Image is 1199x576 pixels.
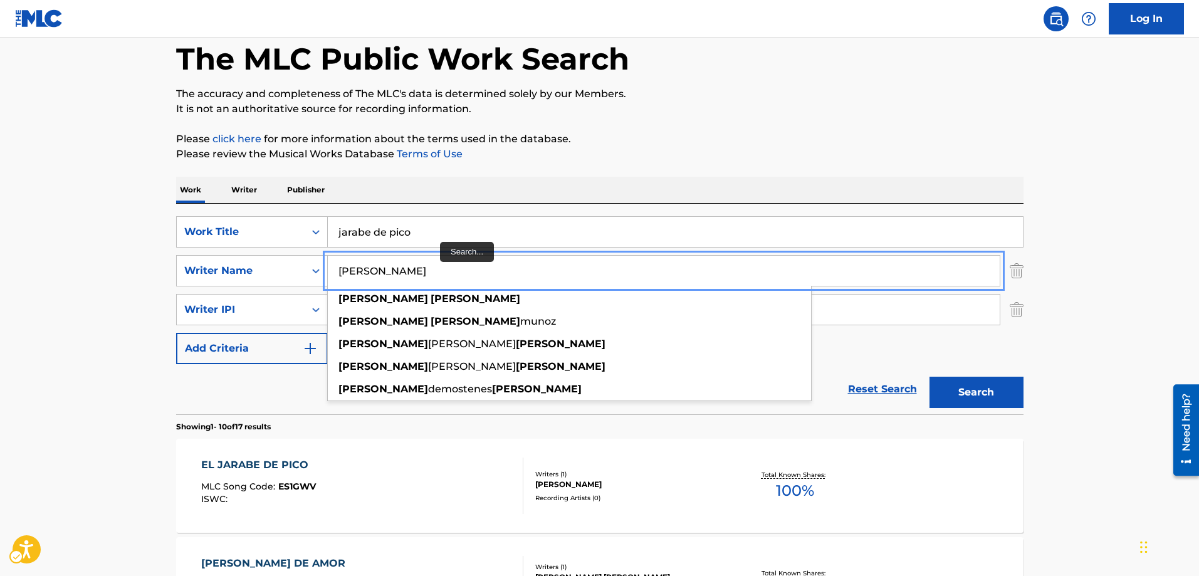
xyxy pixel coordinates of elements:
div: Carousel Slide Picker [305,221,327,243]
iframe: Hubspot Iframe [1136,516,1199,576]
strong: [PERSON_NAME] [516,338,605,350]
img: Delete Criterion [1010,255,1024,286]
a: Reset Search [842,375,923,403]
div: EL JARABE DE PICO [201,458,316,473]
button: Search [929,377,1024,408]
div: Work Title [184,224,297,239]
div: Writer Name [184,263,297,278]
span: ISWC : [201,493,231,505]
p: It is not an authoritative source for recording information. [176,102,1024,117]
a: Terms of Use [394,148,463,160]
img: help [1081,11,1096,26]
div: [PERSON_NAME] DE AMOR [201,556,352,571]
strong: [PERSON_NAME] [431,293,520,305]
form: Search Form [176,216,1024,414]
strong: [PERSON_NAME] [338,338,428,350]
input: Search... [328,256,1000,286]
a: Log In [1109,3,1184,34]
img: MLC Logo [15,9,63,28]
span: ES1GWV [278,481,316,492]
li: [PERSON_NAME]demostenes[PERSON_NAME] [328,378,811,401]
strong: [PERSON_NAME] [516,360,605,372]
li: [PERSON_NAME][PERSON_NAME][PERSON_NAME] [328,333,811,355]
p: The accuracy and completeness of The MLC's data is determined solely by our Members. [176,86,1024,102]
a: click here [212,133,261,145]
strong: [PERSON_NAME] [338,293,428,305]
div: Chat Widget [1136,516,1199,576]
span: [PERSON_NAME] [428,360,516,372]
p: Showing 1 - 10 of 17 results [176,421,271,432]
div: Writers ( 1 ) [535,562,725,572]
img: 9d2ae6d4665cec9f34b9.svg [303,341,318,356]
strong: [PERSON_NAME] [431,315,520,327]
img: search [1049,11,1064,26]
strong: [PERSON_NAME] [338,360,428,372]
img: Delete Criterion [1010,294,1024,325]
span: 100 % [776,479,814,502]
p: Writer [228,177,261,203]
h1: The MLC Public Work Search [176,40,629,78]
button: Add Criteria [176,333,328,364]
strong: [PERSON_NAME] [338,383,428,395]
div: [PERSON_NAME] [535,479,725,490]
div: Writers ( 1 ) [535,469,725,479]
p: Please review the Musical Works Database [176,147,1024,162]
p: Publisher [283,177,328,203]
span: [PERSON_NAME] [428,338,516,350]
p: Please for more information about the terms used in the database. [176,132,1024,147]
span: munoz [520,315,556,327]
div: On [305,217,327,247]
iframe: Iframe | Resource Center [1164,380,1199,481]
div: Writer IPI [184,302,297,317]
strong: [PERSON_NAME] [338,315,428,327]
a: EL JARABE DE PICOMLC Song Code:ES1GWVISWC:Writers (1)[PERSON_NAME]Recording Artists (0)Total Know... [176,439,1024,533]
strong: [PERSON_NAME] [492,383,582,395]
div: Recording Artists ( 0 ) [535,493,725,503]
p: Total Known Shares: [762,470,829,479]
span: demostenes [428,383,492,395]
li: [PERSON_NAME][PERSON_NAME][PERSON_NAME] [328,355,811,378]
li: [PERSON_NAME][PERSON_NAME]munoz [328,310,811,333]
p: Work [176,177,205,203]
span: MLC Song Code : [201,481,278,492]
div: Drag [1140,528,1148,566]
div: On [305,256,327,286]
li: [PERSON_NAME][PERSON_NAME] [328,288,811,310]
input: Search... [328,217,1023,247]
div: On [305,295,327,325]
